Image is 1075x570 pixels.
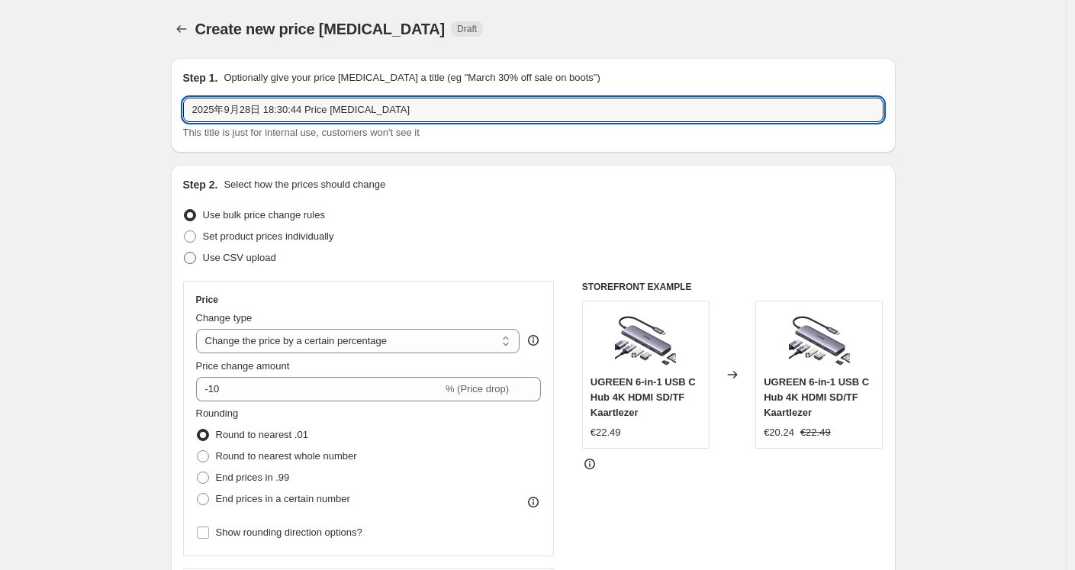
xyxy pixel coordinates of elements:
[196,360,290,372] span: Price change amount
[789,309,850,370] img: ugreen-6-in-1-usb-c-hub-4k-hdmi-sdtf-kaartlezer-662552_80x.png
[457,23,477,35] span: Draft
[183,127,420,138] span: This title is just for internal use, customers won't see it
[203,230,334,242] span: Set product prices individually
[224,70,600,85] p: Optionally give your price [MEDICAL_DATA] a title (eg "March 30% off sale on boots")
[216,493,350,504] span: End prices in a certain number
[216,527,362,538] span: Show rounding direction options?
[216,429,308,440] span: Round to nearest .01
[615,309,676,370] img: ugreen-6-in-1-usb-c-hub-4k-hdmi-sdtf-kaartlezer-662552_80x.png
[183,98,883,122] input: 30% off holiday sale
[196,377,443,401] input: -15
[196,407,239,419] span: Rounding
[764,376,869,418] span: UGREEN 6-in-1 USB C Hub 4K HDMI SD/TF Kaartlezer
[196,312,253,324] span: Change type
[203,252,276,263] span: Use CSV upload
[183,177,218,192] h2: Step 2.
[196,294,218,306] h3: Price
[195,21,446,37] span: Create new price [MEDICAL_DATA]
[591,425,621,440] div: €22.49
[800,425,831,440] strike: €22.49
[591,376,696,418] span: UGREEN 6-in-1 USB C Hub 4K HDMI SD/TF Kaartlezer
[526,333,541,348] div: help
[446,383,509,394] span: % (Price drop)
[203,209,325,221] span: Use bulk price change rules
[216,472,290,483] span: End prices in .99
[216,450,357,462] span: Round to nearest whole number
[171,18,192,40] button: Price change jobs
[224,177,385,192] p: Select how the prices should change
[582,281,883,293] h6: STOREFRONT EXAMPLE
[764,425,794,440] div: €20.24
[183,70,218,85] h2: Step 1.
